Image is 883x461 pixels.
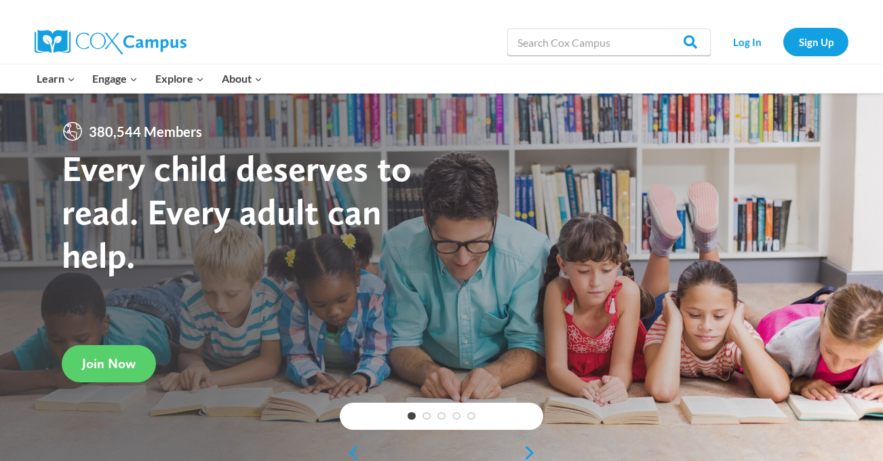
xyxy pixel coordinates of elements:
[423,412,431,420] a: 2
[452,412,460,420] a: 4
[37,70,75,87] span: Learn
[408,412,416,420] a: 1
[437,412,446,420] a: 3
[222,70,262,87] span: About
[92,70,138,87] span: Engage
[62,345,156,382] a: Join Now
[83,121,208,142] span: 380,544 Members
[523,445,543,461] a: next
[82,355,136,372] span: Join Now
[783,28,848,56] a: Sign Up
[35,30,187,54] img: Cox Campus
[28,64,271,93] nav: Primary Navigation
[718,28,777,56] a: Log In
[62,146,412,276] strong: Every child deserves to read. Every adult can help.
[155,70,204,87] span: Explore
[340,445,360,461] a: previous
[718,28,848,56] nav: Secondary Navigation
[467,412,475,420] a: 5
[507,28,711,56] input: Search Cox Campus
